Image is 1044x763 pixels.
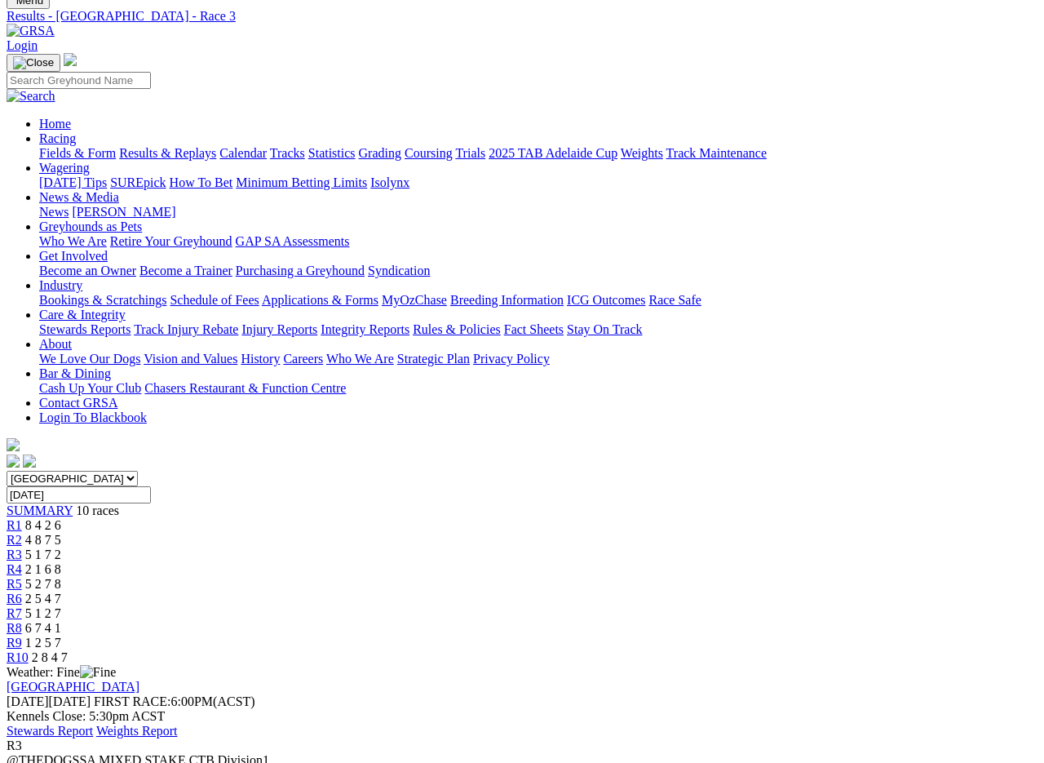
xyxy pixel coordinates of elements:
a: News & Media [39,190,119,204]
span: 10 races [76,503,119,517]
a: R9 [7,636,22,650]
a: R4 [7,562,22,576]
a: Syndication [368,264,430,277]
a: Isolynx [370,175,409,189]
a: Get Involved [39,249,108,263]
div: Get Involved [39,264,1037,278]
a: Contact GRSA [39,396,117,410]
a: R2 [7,533,22,547]
span: 6:00PM(ACST) [94,694,255,708]
div: Kennels Close: 5:30pm ACST [7,709,1037,724]
a: Race Safe [648,293,701,307]
span: [DATE] [7,694,49,708]
a: Weights Report [96,724,178,738]
a: Stewards Report [7,724,93,738]
a: Coursing [405,146,453,160]
span: [DATE] [7,694,91,708]
a: Integrity Reports [321,322,409,336]
a: Become an Owner [39,264,136,277]
a: Results - [GEOGRAPHIC_DATA] - Race 3 [7,9,1037,24]
div: News & Media [39,205,1037,220]
a: Statistics [308,146,356,160]
a: Stay On Track [567,322,642,336]
a: Calendar [219,146,267,160]
a: R7 [7,606,22,620]
img: twitter.svg [23,455,36,468]
a: R6 [7,592,22,606]
img: Fine [80,665,116,680]
a: Injury Reports [241,322,317,336]
a: How To Bet [170,175,233,189]
input: Search [7,72,151,89]
a: Trials [455,146,485,160]
a: R5 [7,577,22,591]
a: [GEOGRAPHIC_DATA] [7,680,139,694]
span: 6 7 4 1 [25,621,61,635]
a: Retire Your Greyhound [110,234,232,248]
span: 2 1 6 8 [25,562,61,576]
a: Vision and Values [144,352,237,366]
a: Who We Are [326,352,394,366]
a: Industry [39,278,82,292]
a: Breeding Information [450,293,564,307]
a: R8 [7,621,22,635]
a: Privacy Policy [473,352,550,366]
span: 1 2 5 7 [25,636,61,650]
div: Wagering [39,175,1037,190]
a: Results & Replays [119,146,216,160]
a: R10 [7,650,29,664]
a: GAP SA Assessments [236,234,350,248]
a: Tracks [270,146,305,160]
a: Wagering [39,161,90,175]
a: Racing [39,131,76,145]
span: R3 [7,739,22,752]
span: R3 [7,548,22,561]
a: ICG Outcomes [567,293,645,307]
span: 5 2 7 8 [25,577,61,591]
img: Search [7,89,55,104]
span: 2 8 4 7 [32,650,68,664]
span: 2 5 4 7 [25,592,61,606]
div: Care & Integrity [39,322,1037,337]
button: Toggle navigation [7,54,60,72]
a: Bar & Dining [39,366,111,380]
img: logo-grsa-white.png [64,53,77,66]
a: Minimum Betting Limits [236,175,367,189]
a: [DATE] Tips [39,175,107,189]
img: logo-grsa-white.png [7,438,20,451]
a: Strategic Plan [397,352,470,366]
img: facebook.svg [7,455,20,468]
a: Care & Integrity [39,308,126,322]
a: Stewards Reports [39,322,130,336]
a: SUREpick [110,175,166,189]
a: [PERSON_NAME] [72,205,175,219]
a: Who We Are [39,234,107,248]
span: FIRST RACE: [94,694,170,708]
a: Bookings & Scratchings [39,293,166,307]
a: Login To Blackbook [39,410,147,424]
span: Weather: Fine [7,665,116,679]
a: Greyhounds as Pets [39,220,142,233]
a: Careers [283,352,323,366]
span: 5 1 7 2 [25,548,61,561]
a: Fact Sheets [504,322,564,336]
a: Rules & Policies [413,322,501,336]
a: Chasers Restaurant & Function Centre [144,381,346,395]
a: Cash Up Your Club [39,381,141,395]
a: R1 [7,518,22,532]
div: Bar & Dining [39,381,1037,396]
span: 5 1 2 7 [25,606,61,620]
a: News [39,205,69,219]
a: SUMMARY [7,503,73,517]
a: Home [39,117,71,131]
